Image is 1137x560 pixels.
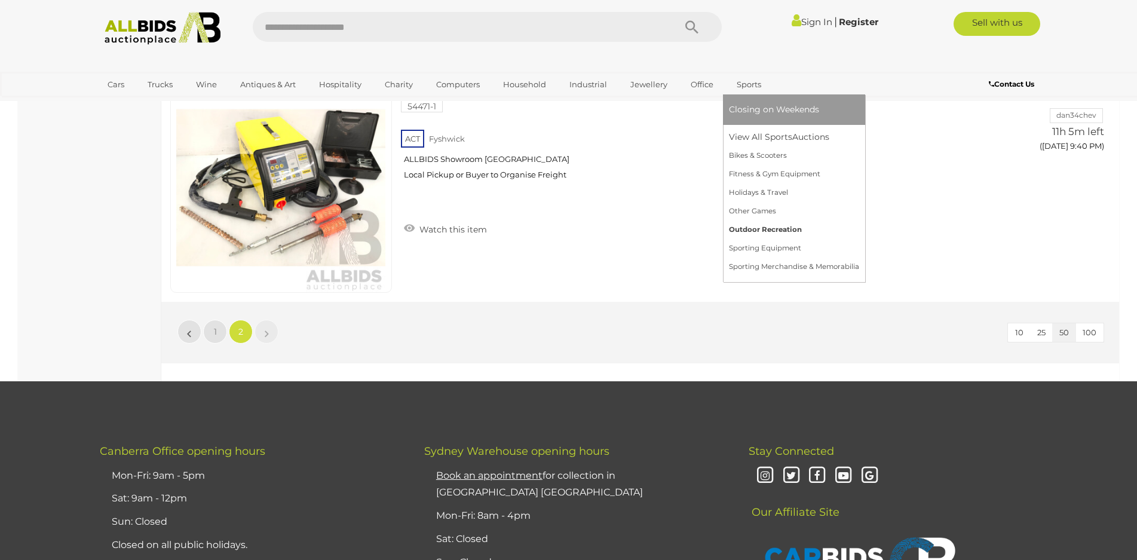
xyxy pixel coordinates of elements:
[238,326,243,337] span: 2
[424,445,609,458] span: Sydney Warehouse opening hours
[1015,328,1023,337] span: 10
[416,224,487,235] span: Watch this item
[1059,328,1069,337] span: 50
[100,445,265,458] span: Canberra Office opening hours
[1052,323,1076,342] button: 50
[433,528,719,551] li: Sat: Closed
[859,466,880,486] i: Google
[401,219,490,237] a: Watch this item
[1083,328,1096,337] span: 100
[969,82,1107,157] a: $210 dan34chev 11h 5m left ([DATE] 9:40 PM)
[436,470,643,498] a: Book an appointmentfor collection in [GEOGRAPHIC_DATA] [GEOGRAPHIC_DATA]
[377,75,421,94] a: Charity
[662,12,722,42] button: Search
[176,83,385,292] img: 54471-1a.jpg
[792,16,832,27] a: Sign In
[1037,328,1046,337] span: 25
[755,466,776,486] i: Instagram
[623,75,675,94] a: Jewellery
[229,320,253,344] a: 2
[109,464,394,488] li: Mon-Fri: 9am - 5pm
[428,75,488,94] a: Computers
[177,320,201,344] a: «
[1075,323,1104,342] button: 100
[834,15,837,28] span: |
[436,470,543,481] u: Book an appointment
[410,82,951,189] a: Vevor 6000A Spot Welding Machine/Dent Puller Kit 54471-1 ACT Fyshwick ALLBIDS Showroom [GEOGRAPHI...
[433,504,719,528] li: Mon-Fri: 8am - 4pm
[255,320,278,344] a: »
[833,466,854,486] i: Youtube
[98,12,228,45] img: Allbids.com.au
[839,16,878,27] a: Register
[1030,323,1053,342] button: 25
[100,75,132,94] a: Cars
[109,510,394,534] li: Sun: Closed
[109,487,394,510] li: Sat: 9am - 12pm
[989,79,1034,88] b: Contact Us
[781,466,802,486] i: Twitter
[214,326,217,337] span: 1
[683,75,721,94] a: Office
[203,320,227,344] a: 1
[729,75,769,94] a: Sports
[232,75,304,94] a: Antiques & Art
[188,75,225,94] a: Wine
[749,488,839,519] span: Our Affiliate Site
[562,75,615,94] a: Industrial
[954,12,1040,36] a: Sell with us
[109,534,394,557] li: Closed on all public holidays.
[989,78,1037,91] a: Contact Us
[140,75,180,94] a: Trucks
[749,445,834,458] span: Stay Connected
[495,75,554,94] a: Household
[1008,323,1031,342] button: 10
[100,94,200,114] a: [GEOGRAPHIC_DATA]
[807,466,828,486] i: Facebook
[311,75,369,94] a: Hospitality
